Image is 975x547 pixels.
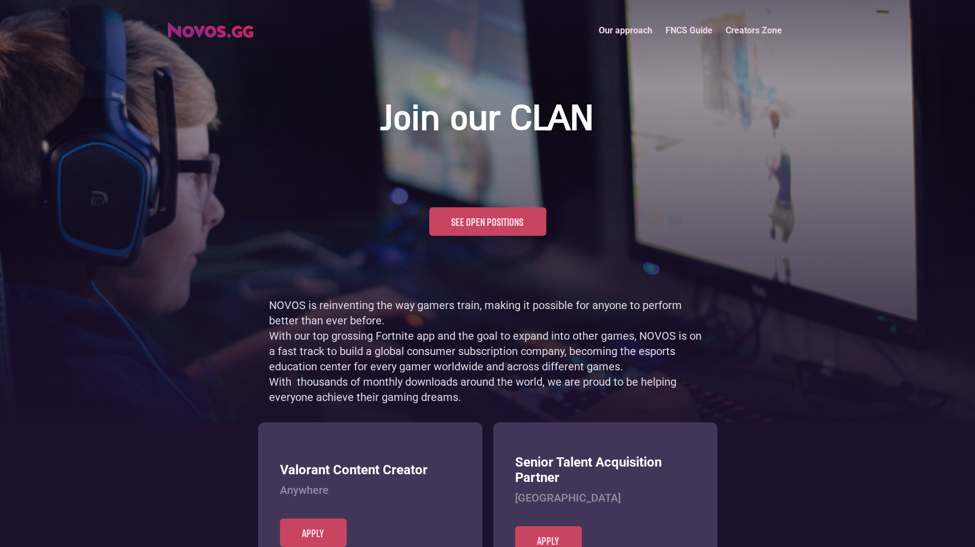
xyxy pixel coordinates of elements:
a: FNCS Guide [659,19,719,42]
a: Creators Zone [719,19,789,42]
a: Valorant Content CreatorAnywhere [280,462,460,519]
a: Apply [280,519,347,547]
h1: Join our CLAN [382,98,594,142]
h4: [GEOGRAPHIC_DATA] [515,491,696,504]
a: Our approach [592,19,659,42]
h4: Anywhere [280,484,460,497]
h3: Valorant Content Creator [280,462,460,478]
h3: Senior Talent Acquisition Partner [515,455,696,486]
p: NOVOS is reinventing the way gamers train, making it possible for anyone to perform better than e... [269,298,707,405]
a: See open positions [429,207,546,236]
a: Senior Talent Acquisition Partner[GEOGRAPHIC_DATA] [515,455,696,527]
